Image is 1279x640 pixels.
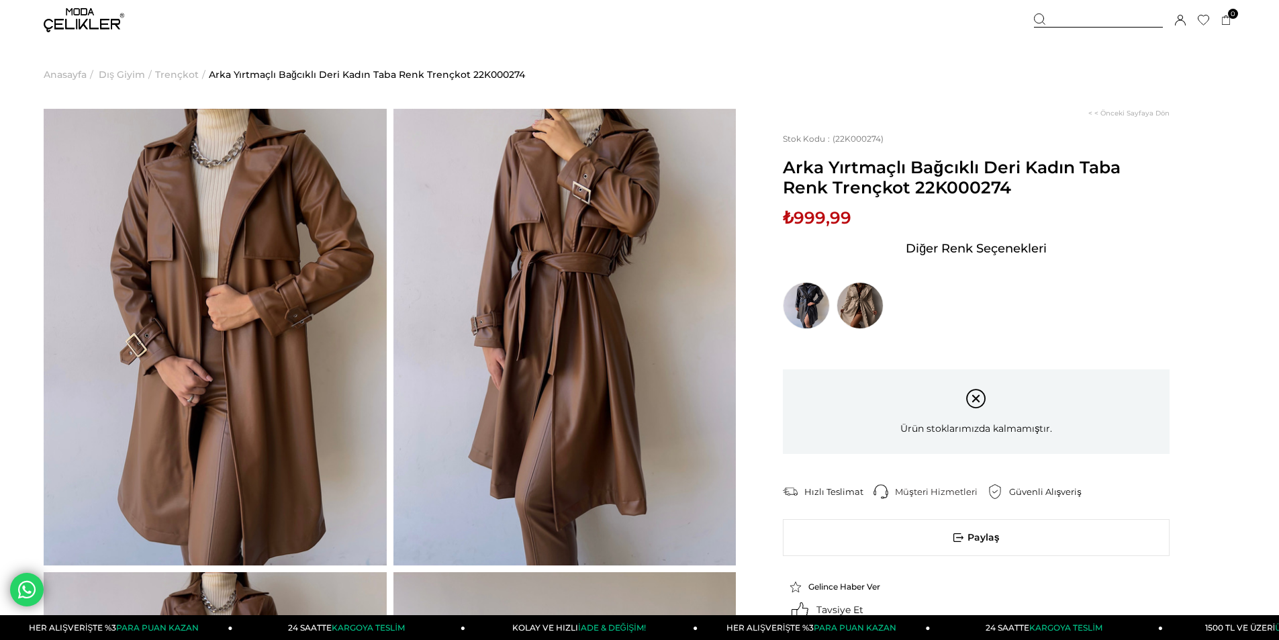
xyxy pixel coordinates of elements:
[783,484,798,499] img: shipping.png
[906,238,1047,259] span: Diğer Renk Seçenekleri
[698,615,930,640] a: HER ALIŞVERİŞTE %3PARA PUAN KAZAN
[99,40,145,109] a: Dış Giyim
[783,157,1170,197] span: Arka Yırtmaçlı Bağcıklı Deri Kadın Taba Renk Trençkot 22K000274
[783,134,833,144] span: Stok Kodu
[1088,109,1170,118] a: < < Önceki Sayfaya Dön
[837,282,884,329] img: Arka Yırtmaçlı Bağcıklı Deri Kadın Bej Renk Trençkot 22K000274
[465,615,698,640] a: KOLAY VE HIZLIİADE & DEĞİŞİM!
[116,623,199,633] span: PARA PUAN KAZAN
[393,109,737,565] img: Arka Yırtmaçlı Bağcıklı Deri Kadın Taba Renk Trençkot 22K000274
[99,40,155,109] li: >
[808,582,880,592] span: Gelince Haber Ver
[155,40,199,109] a: Trençkot
[814,623,896,633] span: PARA PUAN KAZAN
[1029,623,1102,633] span: KARGOYA TESLİM
[816,604,863,616] span: Tavsiye Et
[44,109,387,565] img: Arka Yırtmaçlı Bağcıklı Deri Kadın Taba Renk Trençkot 22K000274
[44,40,87,109] a: Anasayfa
[783,134,884,144] span: (22K000274)
[988,484,1002,499] img: security.png
[790,581,905,593] a: Gelince Haber Ver
[332,623,404,633] span: KARGOYA TESLİM
[804,486,873,498] div: Hızlı Teslimat
[931,615,1163,640] a: 24 SAATTEKARGOYA TESLİM
[783,282,830,329] img: Arka Yırtmaçlı Bağcıklı Deri Kadın Siyah Trençkot 22K000274
[44,8,124,32] img: logo
[895,486,988,498] div: Müşteri Hizmetleri
[873,484,888,499] img: call-center.png
[1228,9,1238,19] span: 0
[44,40,97,109] li: >
[1221,15,1231,26] a: 0
[1009,486,1092,498] div: Güvenli Alışveriş
[784,520,1169,555] span: Paylaş
[155,40,209,109] li: >
[783,208,851,228] span: ₺999,99
[233,615,465,640] a: 24 SAATTEKARGOYA TESLİM
[209,40,525,109] a: Arka Yırtmaçlı Bağcıklı Deri Kadın Taba Renk Trençkot 22K000274
[783,369,1170,454] div: Ürün stoklarımızda kalmamıştır.
[578,623,645,633] span: İADE & DEĞİŞİM!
